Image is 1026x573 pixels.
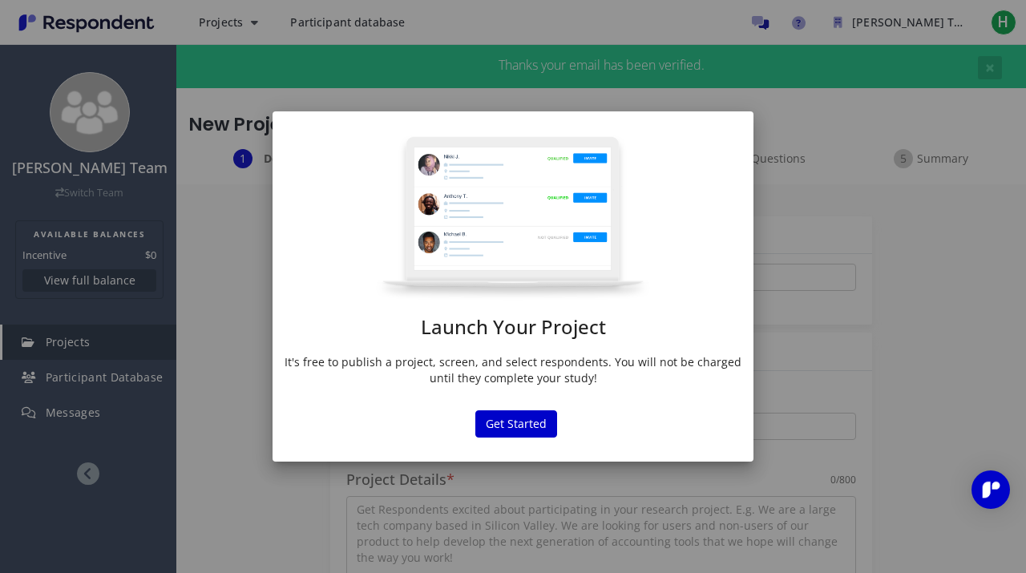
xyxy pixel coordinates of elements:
div: Open Intercom Messenger [971,470,1010,509]
button: Get Started [475,410,557,438]
md-dialog: Launch Your ... [273,111,753,462]
p: It's free to publish a project, screen, and select respondents. You will not be charged until the... [285,354,741,386]
img: project-modal.png [376,135,650,301]
h1: Launch Your Project [285,317,741,337]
